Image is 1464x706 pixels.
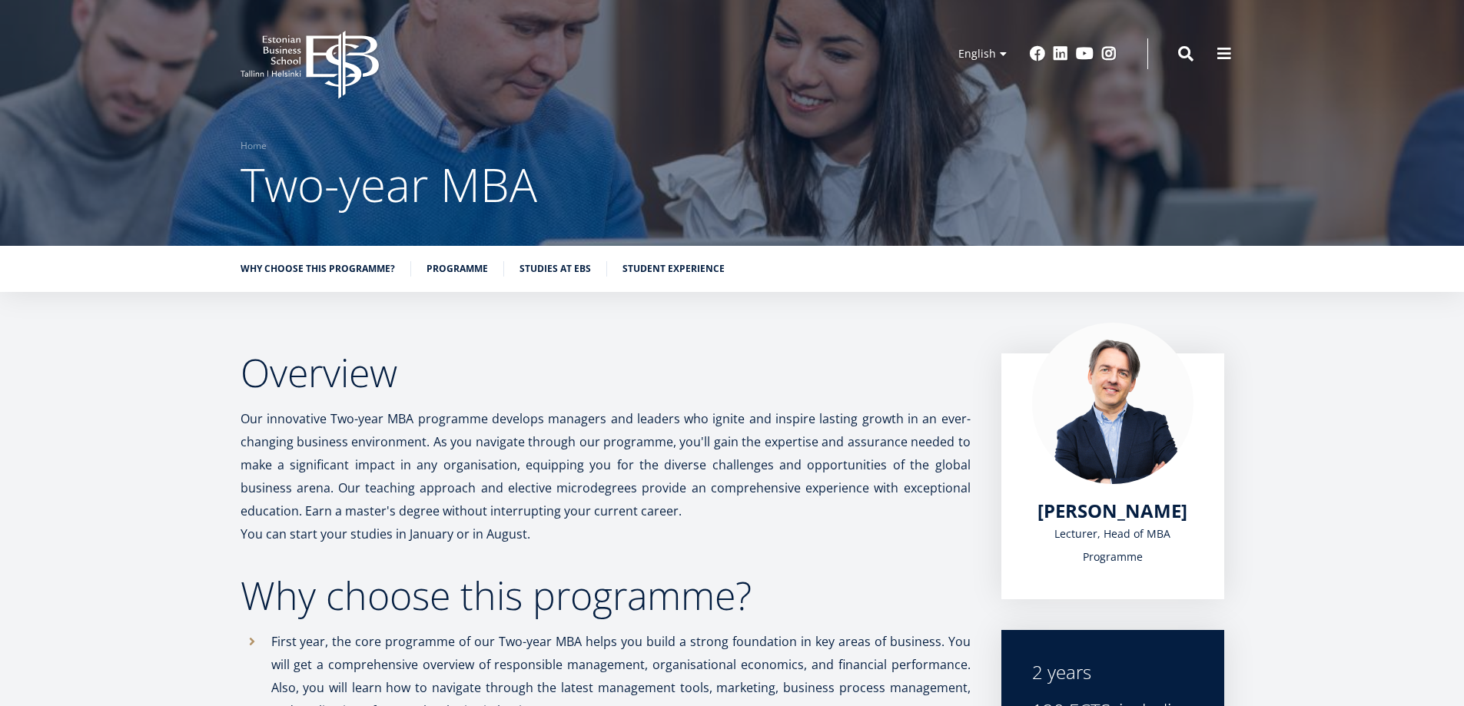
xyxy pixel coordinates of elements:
[241,576,971,615] h2: Why choose this programme?
[241,138,267,154] a: Home
[1030,46,1045,61] a: Facebook
[520,261,591,277] a: Studies at EBS
[1032,323,1193,484] img: Marko Rillo
[241,153,537,216] span: Two-year MBA
[1101,46,1117,61] a: Instagram
[1032,661,1193,684] div: 2 years
[1032,522,1193,568] div: Lecturer, Head of MBA Programme
[427,261,488,277] a: Programme
[241,353,971,392] h2: Overview
[622,261,725,277] a: Student experience
[1037,499,1187,522] a: [PERSON_NAME]
[1037,498,1187,523] span: [PERSON_NAME]
[241,261,395,277] a: Why choose this programme?
[1053,46,1068,61] a: Linkedin
[241,407,971,522] p: Our innovative Two-year MBA programme develops managers and leaders who ignite and inspire lastin...
[1076,46,1094,61] a: Youtube
[241,522,971,545] p: You can start your studies in January or in August.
